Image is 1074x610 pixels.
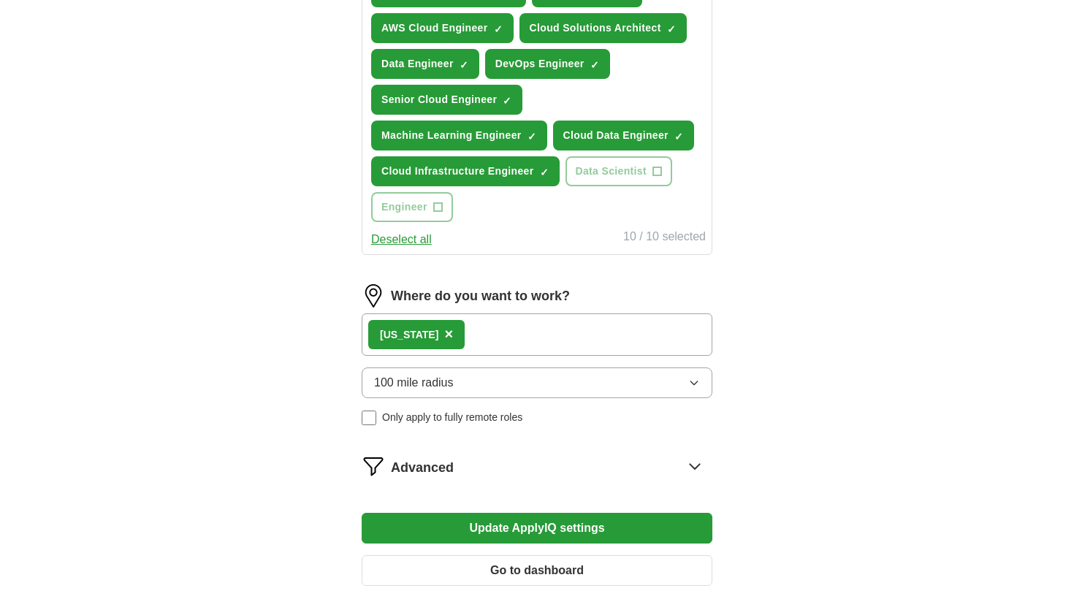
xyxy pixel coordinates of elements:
button: Senior Cloud Engineer✓ [371,85,522,115]
span: 100 mile radius [374,374,454,392]
span: × [444,326,453,342]
button: DevOps Engineer✓ [485,49,610,79]
button: AWS Cloud Engineer✓ [371,13,514,43]
span: Only apply to fully remote roles [382,410,522,425]
button: Machine Learning Engineer✓ [371,121,547,150]
button: Cloud Data Engineer✓ [553,121,694,150]
span: Advanced [391,458,454,478]
div: 10 / 10 selected [623,228,706,248]
button: Data Scientist [565,156,673,186]
span: ✓ [540,167,549,178]
img: location.png [362,284,385,308]
label: Where do you want to work? [391,286,570,306]
button: Engineer [371,192,453,222]
span: ✓ [528,131,536,142]
span: ✓ [494,23,503,35]
span: Cloud Solutions Architect [530,20,661,36]
span: Engineer [381,199,427,215]
span: Cloud Infrastructure Engineer [381,164,534,179]
span: AWS Cloud Engineer [381,20,488,36]
button: Data Engineer✓ [371,49,479,79]
span: Data Scientist [576,164,647,179]
span: ✓ [460,59,468,71]
button: Go to dashboard [362,555,712,586]
span: ✓ [667,23,676,35]
input: Only apply to fully remote roles [362,411,376,425]
button: Cloud Solutions Architect✓ [519,13,687,43]
img: filter [362,454,385,478]
span: Senior Cloud Engineer [381,92,497,107]
button: Update ApplyIQ settings [362,513,712,544]
button: 100 mile radius [362,367,712,398]
button: Deselect all [371,231,432,248]
button: Cloud Infrastructure Engineer✓ [371,156,560,186]
span: Cloud Data Engineer [563,128,669,143]
span: DevOps Engineer [495,56,584,72]
span: ✓ [503,95,511,107]
span: Machine Learning Engineer [381,128,522,143]
div: [US_STATE] [380,327,438,343]
span: ✓ [674,131,683,142]
span: Data Engineer [381,56,454,72]
button: × [444,324,453,346]
span: ✓ [590,59,599,71]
